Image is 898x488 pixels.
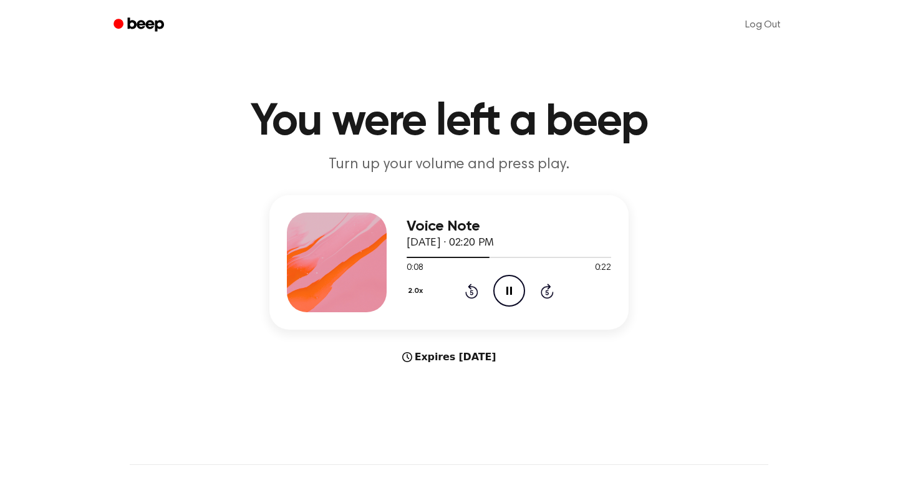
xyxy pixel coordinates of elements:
[733,10,793,40] a: Log Out
[130,100,768,145] h1: You were left a beep
[595,262,611,275] span: 0:22
[210,155,688,175] p: Turn up your volume and press play.
[407,280,427,302] button: 2.0x
[407,237,494,249] span: [DATE] · 02:20 PM
[105,13,175,37] a: Beep
[407,218,611,235] h3: Voice Note
[269,350,629,365] div: Expires [DATE]
[407,262,423,275] span: 0:08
